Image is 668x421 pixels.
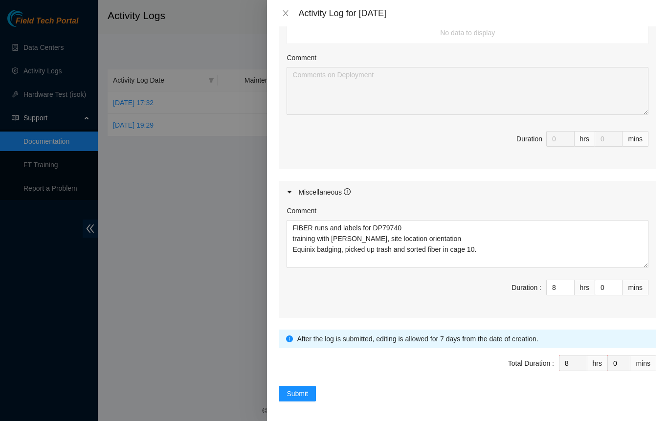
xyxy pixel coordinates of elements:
[287,220,648,268] textarea: Comment
[287,52,316,63] label: Comment
[287,388,308,399] span: Submit
[575,131,595,147] div: hrs
[344,188,351,195] span: info-circle
[298,187,351,198] div: Miscellaneous
[512,282,541,293] div: Duration :
[287,205,316,216] label: Comment
[297,333,649,344] div: After the log is submitted, editing is allowed for 7 days from the date of creation.
[623,131,648,147] div: mins
[279,9,292,18] button: Close
[575,280,595,295] div: hrs
[287,67,648,115] textarea: Comment
[287,189,292,195] span: caret-right
[630,355,656,371] div: mins
[623,280,648,295] div: mins
[587,355,608,371] div: hrs
[282,9,289,17] span: close
[516,133,542,144] div: Duration
[279,181,656,203] div: Miscellaneous info-circle
[508,358,554,369] div: Total Duration :
[298,8,656,19] div: Activity Log for [DATE]
[287,22,648,44] td: No data to display
[286,335,293,342] span: info-circle
[279,386,316,401] button: Submit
